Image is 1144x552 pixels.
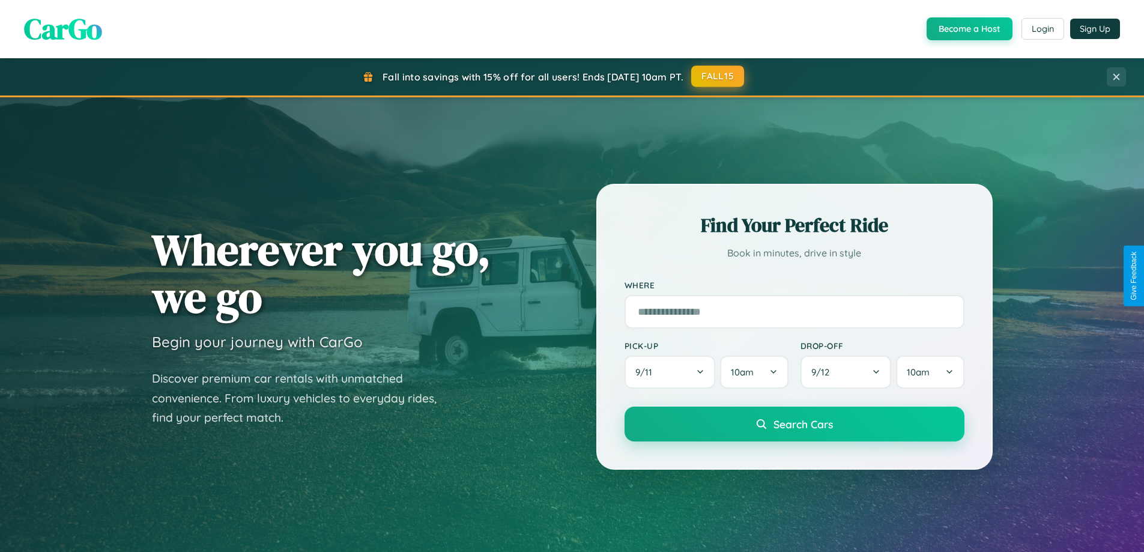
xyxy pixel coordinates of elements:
h1: Wherever you go, we go [152,226,491,321]
button: 9/11 [625,356,716,389]
button: Become a Host [927,17,1012,40]
button: 10am [720,356,788,389]
button: Sign Up [1070,19,1120,39]
button: FALL15 [691,65,744,87]
button: 9/12 [800,356,892,389]
div: Give Feedback [1130,252,1138,300]
button: 10am [896,356,964,389]
span: 10am [907,366,930,378]
button: Search Cars [625,407,964,441]
label: Pick-up [625,341,788,351]
span: CarGo [24,9,102,49]
span: Search Cars [773,417,833,431]
button: Login [1021,18,1064,40]
p: Discover premium car rentals with unmatched convenience. From luxury vehicles to everyday rides, ... [152,369,452,428]
span: 9 / 12 [811,366,835,378]
label: Drop-off [800,341,964,351]
label: Where [625,280,964,290]
span: Fall into savings with 15% off for all users! Ends [DATE] 10am PT. [383,71,683,83]
p: Book in minutes, drive in style [625,244,964,262]
span: 9 / 11 [635,366,658,378]
h3: Begin your journey with CarGo [152,333,363,351]
span: 10am [731,366,754,378]
h2: Find Your Perfect Ride [625,212,964,238]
